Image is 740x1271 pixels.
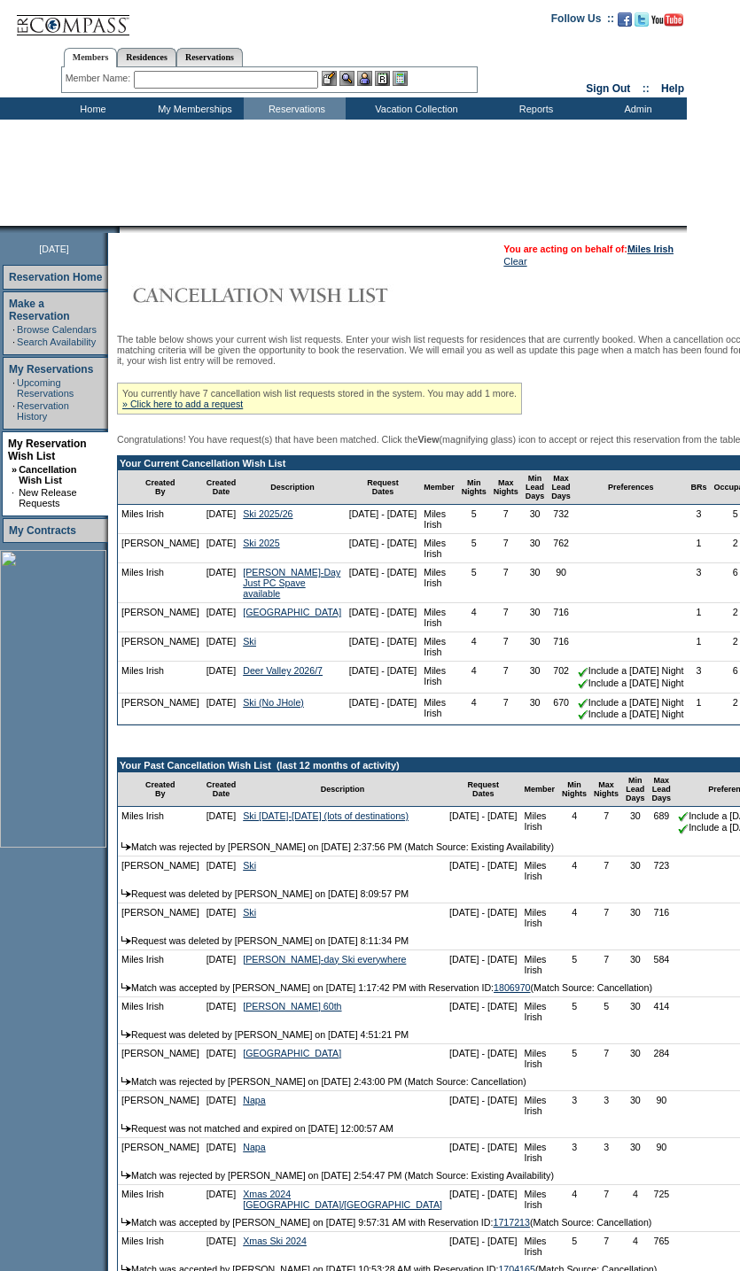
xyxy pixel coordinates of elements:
td: Miles Irish [420,505,458,534]
td: Min Lead Days [522,470,549,505]
img: chkSmaller.gif [578,678,588,689]
td: Vacation Collection [346,97,483,120]
td: 5 [558,950,590,979]
nobr: [DATE] - [DATE] [449,1001,518,1011]
img: arrow.gif [121,1171,131,1179]
a: New Release Requests [19,487,76,508]
td: 4 [458,662,490,693]
td: 4 [558,807,590,837]
td: 3 [558,1138,590,1166]
td: [DATE] [203,534,240,563]
span: :: [643,82,650,95]
td: 3 [590,1091,622,1120]
td: Created By [118,470,203,505]
td: 3 [687,505,710,534]
td: Home [40,97,142,120]
td: 765 [649,1232,675,1260]
td: 689 [649,807,675,837]
td: 1 [687,534,710,563]
td: 723 [649,856,675,885]
td: 725 [649,1185,675,1213]
td: 30 [522,603,549,632]
td: [DATE] [203,1232,240,1260]
td: 1 [687,632,710,662]
img: Follow us on Twitter [635,12,649,27]
td: Min Nights [458,470,490,505]
nobr: [DATE] - [DATE] [349,636,417,647]
nobr: [DATE] - [DATE] [449,1236,518,1246]
nobr: [DATE] - [DATE] [349,665,417,676]
td: [PERSON_NAME] [118,632,203,662]
a: My Reservation Wish List [8,438,87,462]
td: 670 [548,694,574,725]
td: Request Dates [346,470,421,505]
td: 90 [649,1091,675,1120]
td: 1 [687,694,710,725]
nobr: Include a [DATE] Night [578,697,684,708]
nobr: [DATE] - [DATE] [349,538,417,548]
a: Reservations [176,48,243,66]
td: 90 [548,563,574,603]
img: b_calculator.gif [393,71,408,86]
a: My Reservations [9,363,93,376]
nobr: Include a [DATE] Night [578,678,684,688]
img: Become our fan on Facebook [618,12,632,27]
td: 30 [622,1138,649,1166]
td: 4 [558,856,590,885]
td: · [12,400,15,422]
td: 762 [548,534,574,563]
td: [DATE] [203,856,240,885]
a: [GEOGRAPHIC_DATA] [243,1048,341,1058]
td: 5 [458,534,490,563]
div: You currently have 7 cancellation wish list requests stored in the system. You may add 1 more. [117,383,522,415]
td: 7 [590,903,622,932]
td: Created Date [203,470,240,505]
td: [PERSON_NAME] [118,1044,203,1073]
td: 7 [490,662,522,693]
a: Clear [503,256,526,267]
td: 30 [622,1091,649,1120]
td: Description [239,470,345,505]
td: Max Nights [490,470,522,505]
td: Miles Irish [420,603,458,632]
a: Ski 2025 [243,538,279,548]
td: Miles Irish [521,997,559,1026]
td: [DATE] [203,603,240,632]
td: 4 [458,632,490,662]
td: 30 [522,534,549,563]
nobr: [DATE] - [DATE] [449,1189,518,1199]
a: Residences [117,48,176,66]
td: Miles Irish [420,534,458,563]
img: arrow.gif [121,1030,131,1038]
nobr: [DATE] - [DATE] [449,1142,518,1152]
td: 4 [458,603,490,632]
td: 4 [622,1232,649,1260]
nobr: Include a [DATE] Night [578,709,684,719]
a: Ski 2025/26 [243,508,292,519]
td: Miles Irish [118,950,203,979]
img: Cancellation Wish List [117,277,471,313]
td: 5 [558,1044,590,1073]
td: Max Lead Days [548,470,574,505]
nobr: [DATE] - [DATE] [349,508,417,519]
a: Browse Calendars [17,324,97,335]
td: [DATE] [203,807,240,837]
td: 5 [558,997,590,1026]
td: · [12,337,15,347]
td: Member [521,772,559,807]
td: Miles Irish [521,1091,559,1120]
a: Sign Out [586,82,630,95]
td: Miles Irish [420,662,458,693]
img: chkSmaller.gif [678,811,689,822]
td: · [12,377,15,399]
b: » [12,464,17,475]
span: [DATE] [39,244,69,254]
a: 1717213 [493,1217,530,1228]
td: Miles Irish [420,694,458,725]
td: 30 [522,563,549,603]
b: View [417,434,439,445]
img: chkSmaller.gif [678,824,689,834]
td: 7 [490,694,522,725]
nobr: [DATE] - [DATE] [449,810,518,821]
td: BRs [687,470,710,505]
